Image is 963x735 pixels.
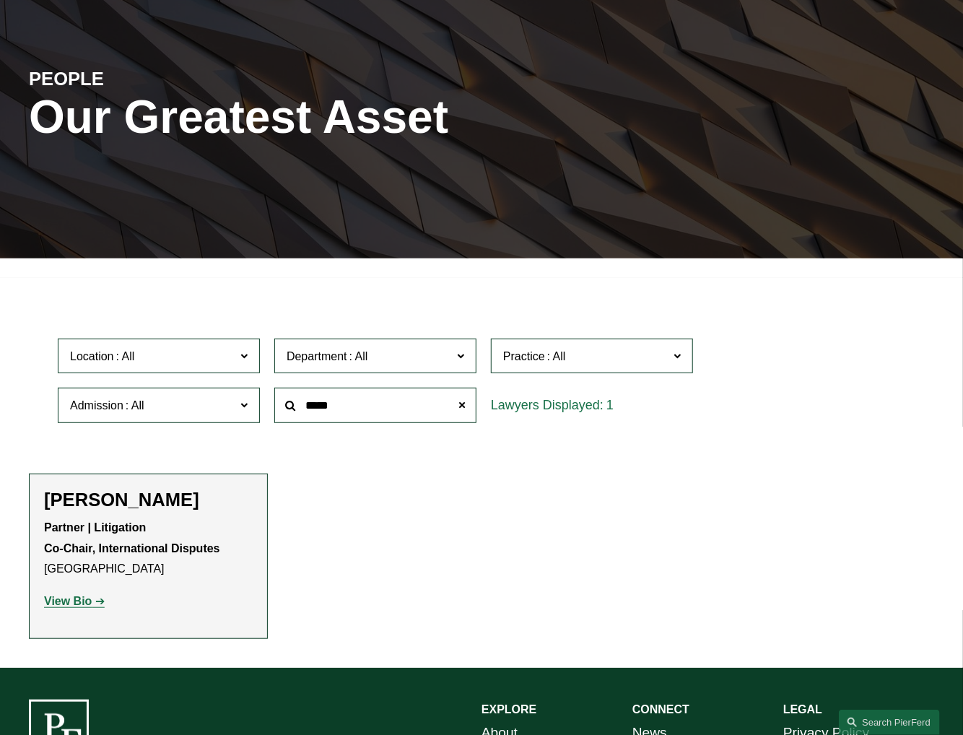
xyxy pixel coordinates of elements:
span: 1 [606,398,614,412]
strong: Partner | Litigation Co-Chair, International Disputes [44,521,220,554]
span: Admission [70,399,123,412]
span: Practice [503,350,545,362]
strong: EXPLORE [481,703,536,716]
h2: [PERSON_NAME] [44,489,253,511]
strong: CONNECT [632,703,689,716]
p: [GEOGRAPHIC_DATA] [44,518,253,580]
h4: PEOPLE [29,67,255,90]
span: Department [287,350,347,362]
a: View Bio [44,595,105,607]
span: Location [70,350,114,362]
a: Search this site [839,710,940,735]
h1: Our Greatest Asset [29,91,632,144]
strong: LEGAL [783,703,822,716]
strong: View Bio [44,595,92,607]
